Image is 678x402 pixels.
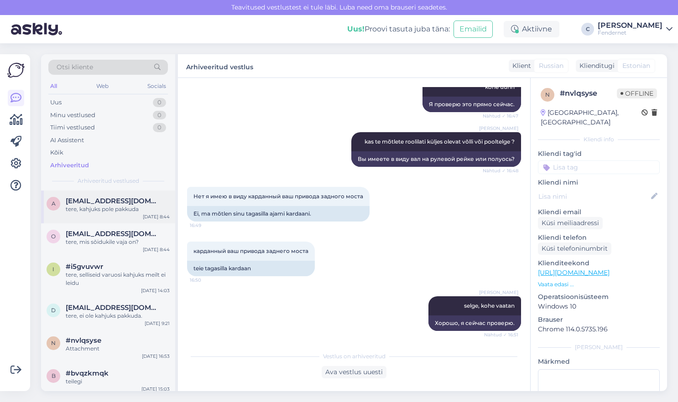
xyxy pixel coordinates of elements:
div: 0 [153,123,166,132]
div: teilegi [66,377,170,386]
p: Kliendi telefon [538,233,660,242]
div: Uus [50,98,62,107]
div: Ei, ma mõtlen sinu tagasilla ajami kardaani. [187,206,370,222]
div: Web [94,80,110,92]
span: Estonian [622,61,650,71]
p: Klienditeekond [538,258,660,268]
p: Vaata edasi ... [538,280,660,289]
span: 16:49 [190,222,224,229]
div: Minu vestlused [50,111,95,120]
span: Arhiveeritud vestlused [78,177,139,185]
div: Ava vestlus uuesti [322,366,386,378]
span: n [545,91,550,98]
div: # nvlqsyse [560,88,617,99]
div: Küsi meiliaadressi [538,217,603,229]
a: [URL][DOMAIN_NAME] [538,268,610,277]
p: Kliendi tag'id [538,149,660,159]
label: Arhiveeritud vestlus [186,60,253,72]
p: Kliendi nimi [538,178,660,187]
img: Askly Logo [7,62,25,79]
div: Proovi tasuta juba täna: [347,24,450,35]
div: Aktiivne [504,21,559,37]
div: C [581,23,594,36]
input: Lisa tag [538,160,660,174]
span: d2nielkala@gmail.com [66,304,161,312]
div: Küsi telefoninumbrit [538,242,611,255]
b: Uus! [347,25,365,33]
span: d [51,307,56,314]
span: [PERSON_NAME] [479,289,518,296]
span: Nähtud ✓ 16:47 [483,113,518,119]
div: [DATE] 9:21 [145,320,170,327]
span: карданный ваш привода заднего моста [193,247,308,254]
div: tere, ei ole kahjuks pakkuda. [66,312,170,320]
div: Socials [146,80,168,92]
p: Brauser [538,315,660,325]
div: Attachment [66,345,170,353]
div: Kliendi info [538,135,660,144]
div: Хорошо, я сейчас проверю. [428,315,521,331]
span: b [52,372,56,379]
p: Chrome 114.0.5735.196 [538,325,660,334]
span: Offline [617,88,657,98]
p: Operatsioonisüsteem [538,292,660,302]
div: [DATE] 8:44 [143,246,170,253]
span: one62@list.ru [66,230,161,238]
div: Fendernet [598,29,662,36]
div: tere, mis sõidukile vaja on? [66,238,170,246]
span: Otsi kliente [57,62,93,72]
span: Nähtud ✓ 16:48 [483,167,518,174]
p: Windows 10 [538,302,660,311]
span: Russian [539,61,563,71]
div: [DATE] 14:03 [141,287,170,294]
span: o [51,233,56,240]
div: [DATE] 15:03 [141,386,170,392]
div: Kõik [50,148,63,157]
span: a [52,200,56,207]
span: antero.hovila@a-hovila.fi [66,197,161,205]
p: Märkmed [538,357,660,366]
div: Klient [509,61,531,71]
div: [PERSON_NAME] [598,22,662,29]
a: [PERSON_NAME]Fendernet [598,22,673,36]
span: Nähtud ✓ 16:51 [484,331,518,338]
div: Я проверю это прямо сейчас. [422,97,521,112]
div: [GEOGRAPHIC_DATA], [GEOGRAPHIC_DATA] [541,108,641,127]
input: Lisa nimi [538,191,649,201]
span: Vestlus on arhiveeritud [323,352,386,361]
div: All [48,80,59,92]
div: Tiimi vestlused [50,123,95,132]
span: 16:50 [190,277,224,283]
span: n [51,340,56,346]
div: [PERSON_NAME] [538,343,660,351]
span: #bvqzkmqk [66,369,109,377]
span: #nvlqsyse [66,336,101,345]
div: [DATE] 8:44 [143,213,170,220]
div: Вы имеете в виду вал на рулевой рейке или полуось? [351,151,521,167]
div: Klienditugi [576,61,615,71]
div: [DATE] 16:53 [142,353,170,360]
div: Arhiveeritud [50,161,89,170]
span: selge, kohe vaatan [464,302,515,309]
div: tere, selliseid varuosi kahjuks meilt ei leidu [66,271,170,287]
span: #i5gvuvwr [66,263,103,271]
div: 0 [153,98,166,107]
div: tere, kahjuks pole pakkuda [66,205,170,213]
span: [PERSON_NAME] [479,125,518,132]
span: Нет я имею в виду карданный ваш привода задного моста [193,193,363,200]
p: Kliendi email [538,207,660,217]
span: kohe uurin [485,83,515,90]
span: kas te mõtlete roolilati küljes olevat võlli või pooltelge ? [365,138,515,145]
button: Emailid [454,21,493,38]
div: teie tagasilla kardaan [187,261,315,276]
div: AI Assistent [50,136,84,145]
div: 0 [153,111,166,120]
span: i [52,266,54,273]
